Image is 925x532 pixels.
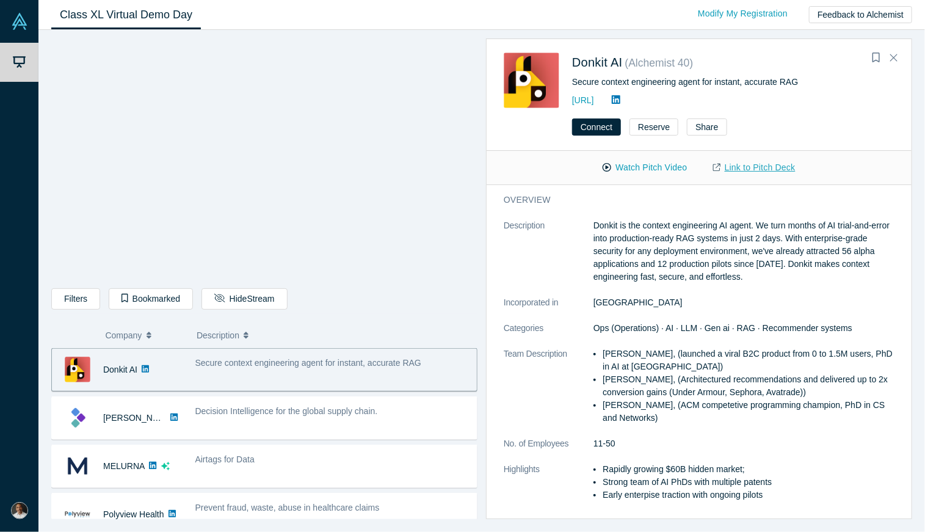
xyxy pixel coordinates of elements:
[629,118,678,136] button: Reserve
[103,413,173,423] a: [PERSON_NAME]
[625,57,694,69] small: ( Alchemist 40 )
[593,296,894,309] dd: [GEOGRAPHIC_DATA]
[195,503,380,512] span: Prevent fraud, waste, abuse in healthcare claims
[504,194,877,206] h3: overview
[161,462,170,470] svg: dsa ai sparkles
[197,322,469,348] button: Description
[603,373,894,399] li: [PERSON_NAME], (Architectured recommendations and delivered up to 2x conversion gains (Under Armo...
[504,348,593,437] dt: Team Description
[103,365,137,374] a: Donkit AI
[106,322,184,348] button: Company
[593,437,894,450] dd: 11-50
[51,1,201,29] a: Class XL Virtual Demo Day
[572,56,623,69] a: Donkit AI
[11,502,28,519] img: Donavan Kealoha's Account
[195,406,378,416] span: Decision Intelligence for the global supply chain.
[201,288,287,310] button: HideStream
[52,40,477,279] iframe: Alchemist Class XL Demo Day: Vault
[685,3,800,24] a: Modify My Registration
[65,405,90,431] img: Kimaru AI's Logo
[687,118,727,136] button: Share
[885,48,903,68] button: Close
[504,322,593,348] dt: Categories
[603,476,894,489] li: Strong team of AI PhDs with multiple patents
[590,157,700,178] button: Watch Pitch Video
[103,509,164,519] a: Polyview Health
[109,288,193,310] button: Bookmarked
[51,288,100,310] button: Filters
[195,454,255,464] span: Airtags for Data
[106,322,142,348] span: Company
[65,453,90,479] img: MELURNA's Logo
[504,463,593,514] dt: Highlights
[504,53,559,108] img: Donkit AI's Logo
[593,219,894,283] p: Donkit is the context engineering AI agent. We turn months of AI trial-and-error into production-...
[603,348,894,373] li: [PERSON_NAME], (launched a viral B2C product from 0 to 1.5M users, PhD in AI at [GEOGRAPHIC_DATA])
[572,95,594,105] a: [URL]
[572,118,621,136] button: Connect
[700,157,808,178] a: Link to Pitch Deck
[103,461,145,471] a: MELURNA
[197,322,239,348] span: Description
[603,489,894,501] li: Early enterpise traction with ongoing pilots
[65,357,90,382] img: Donkit AI's Logo
[868,49,885,67] button: Bookmark
[603,399,894,425] li: [PERSON_NAME], (ACM competetive programming champion, PhD in CS and Networks)
[11,13,28,30] img: Alchemist Vault Logo
[504,219,593,296] dt: Description
[603,463,894,476] li: Rapidly growing $60B hidden market;
[809,6,912,23] button: Feedback to Alchemist
[195,358,421,368] span: Secure context engineering agent for instant, accurate RAG
[504,296,593,322] dt: Incorporated in
[593,323,852,333] span: Ops (Operations) · AI · LLM · Gen ai · RAG · Recommender systems
[572,76,894,89] div: Secure context engineering agent for instant, accurate RAG
[504,437,593,463] dt: No. of Employees
[65,501,90,527] img: Polyview Health's Logo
